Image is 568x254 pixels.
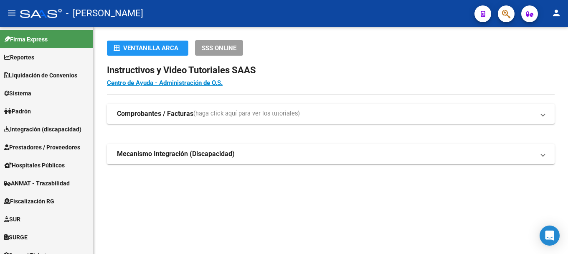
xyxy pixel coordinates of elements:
[4,143,80,152] span: Prestadores / Proveedores
[4,35,48,44] span: Firma Express
[4,107,31,116] span: Padrón
[107,144,555,164] mat-expansion-panel-header: Mecanismo Integración (Discapacidad)
[4,179,70,188] span: ANMAT - Trazabilidad
[202,44,236,52] span: SSS ONLINE
[551,8,561,18] mat-icon: person
[4,89,31,98] span: Sistema
[66,4,143,23] span: - [PERSON_NAME]
[4,125,81,134] span: Integración (discapacidad)
[193,109,300,118] span: (haga click aquí para ver los tutoriales)
[107,79,223,87] a: Centro de Ayuda - Administración de O.S.
[7,8,17,18] mat-icon: menu
[117,149,235,159] strong: Mecanismo Integración (Discapacidad)
[4,197,54,206] span: Fiscalización RG
[107,104,555,124] mat-expansion-panel-header: Comprobantes / Facturas(haga click aquí para ver los tutoriales)
[4,53,34,62] span: Reportes
[107,62,555,78] h2: Instructivos y Video Tutoriales SAAS
[4,161,65,170] span: Hospitales Públicos
[107,41,188,56] button: Ventanilla ARCA
[4,233,28,242] span: SURGE
[4,71,77,80] span: Liquidación de Convenios
[4,215,20,224] span: SUR
[195,40,243,56] button: SSS ONLINE
[114,41,182,56] div: Ventanilla ARCA
[117,109,193,118] strong: Comprobantes / Facturas
[540,226,560,246] div: Open Intercom Messenger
